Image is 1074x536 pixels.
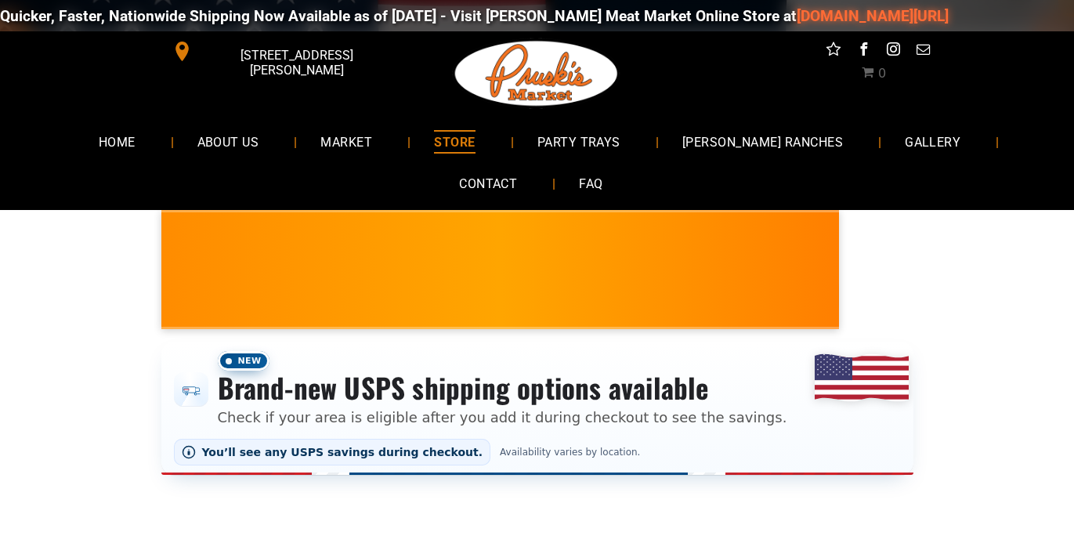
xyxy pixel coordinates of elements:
[514,121,644,162] a: PARTY TRAYS
[853,39,873,63] a: facebook
[161,39,401,63] a: [STREET_ADDRESS][PERSON_NAME]
[823,39,844,63] a: Social network
[913,39,933,63] a: email
[878,66,886,81] span: 0
[497,447,643,458] span: Availability varies by location.
[218,351,269,371] span: New
[659,121,866,162] a: [PERSON_NAME] RANCHES
[555,163,626,205] a: FAQ
[297,121,396,162] a: MARKET
[793,7,945,25] a: [DOMAIN_NAME][URL]
[195,40,397,85] span: [STREET_ADDRESS][PERSON_NAME]
[161,342,913,475] div: Shipping options announcement
[218,407,787,428] p: Check if your area is eligible after you add it during checkout to see the savings.
[883,39,903,63] a: instagram
[881,121,984,162] a: GALLERY
[75,121,159,162] a: HOME
[410,121,498,162] a: STORE
[452,31,621,116] img: Pruski-s+Market+HQ+Logo2-1920w.png
[202,446,483,458] span: You’ll see any USPS savings during checkout.
[218,371,787,405] h3: Brand-new USPS shipping options available
[436,163,541,205] a: CONTACT
[174,121,283,162] a: ABOUT US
